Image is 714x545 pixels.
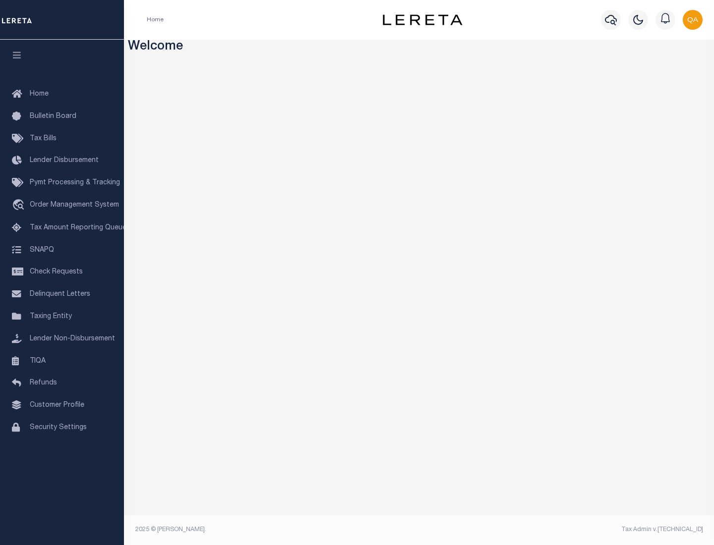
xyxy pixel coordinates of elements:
span: Bulletin Board [30,113,76,120]
h3: Welcome [128,40,711,55]
img: logo-dark.svg [383,14,462,25]
span: SNAPQ [30,246,54,253]
span: Pymt Processing & Tracking [30,179,120,186]
div: 2025 © [PERSON_NAME]. [128,525,419,534]
span: Lender Non-Disbursement [30,335,115,342]
div: Tax Admin v.[TECHNICAL_ID] [426,525,703,534]
span: Home [30,91,49,98]
img: svg+xml;base64,PHN2ZyB4bWxucz0iaHR0cDovL3d3dy53My5vcmcvMjAwMC9zdmciIHBvaW50ZXItZXZlbnRzPSJub25lIi... [683,10,703,30]
i: travel_explore [12,199,28,212]
span: Customer Profile [30,402,84,409]
span: Security Settings [30,424,87,431]
li: Home [147,15,164,24]
span: Delinquent Letters [30,291,90,298]
span: Check Requests [30,269,83,275]
span: Refunds [30,380,57,386]
span: Tax Bills [30,135,57,142]
span: Order Management System [30,202,119,209]
span: Lender Disbursement [30,157,99,164]
span: TIQA [30,357,46,364]
span: Taxing Entity [30,313,72,320]
span: Tax Amount Reporting Queue [30,224,126,231]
